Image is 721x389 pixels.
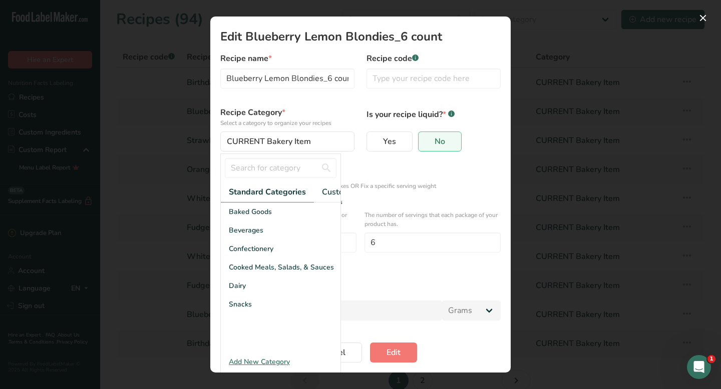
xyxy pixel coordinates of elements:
span: Dairy [229,280,246,291]
span: Baked Goods [229,206,272,217]
span: 1 [707,355,715,363]
label: Recipe code [367,52,501,64]
button: CURRENT Bakery Item [220,131,354,151]
span: Edit [387,346,401,358]
span: Custom Categories [322,186,400,198]
p: The number of servings that each package of your product has. [365,210,501,228]
iframe: Intercom live chat [687,355,711,379]
div: Add New Category [221,356,340,367]
div: Specify the number of servings the recipe makes OR Fix a specific serving weight [220,181,501,190]
span: CURRENT Bakery Item [227,135,311,147]
h1: Edit Blueberry Lemon Blondies_6 count [220,30,501,42]
div: Define serving size details [220,169,501,181]
span: Yes [383,136,396,146]
div: OR [214,258,235,267]
span: No [435,136,445,146]
input: Type your recipe name here [220,68,354,88]
label: Recipe name [220,52,354,64]
input: Type your recipe code here [367,68,501,88]
p: Add recipe serving size.. [220,287,501,296]
span: Confectionery [229,243,273,254]
span: Snacks [229,299,252,309]
label: Recipe Category [220,106,354,127]
button: Edit [370,342,417,362]
p: Select a category to organize your recipes [220,118,354,127]
p: Is your recipe liquid? [367,106,501,120]
span: Beverages [229,225,263,235]
span: Cooked Meals, Salads, & Sauces [229,262,334,272]
input: Search for category [225,158,336,178]
span: Standard Categories [229,186,306,198]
